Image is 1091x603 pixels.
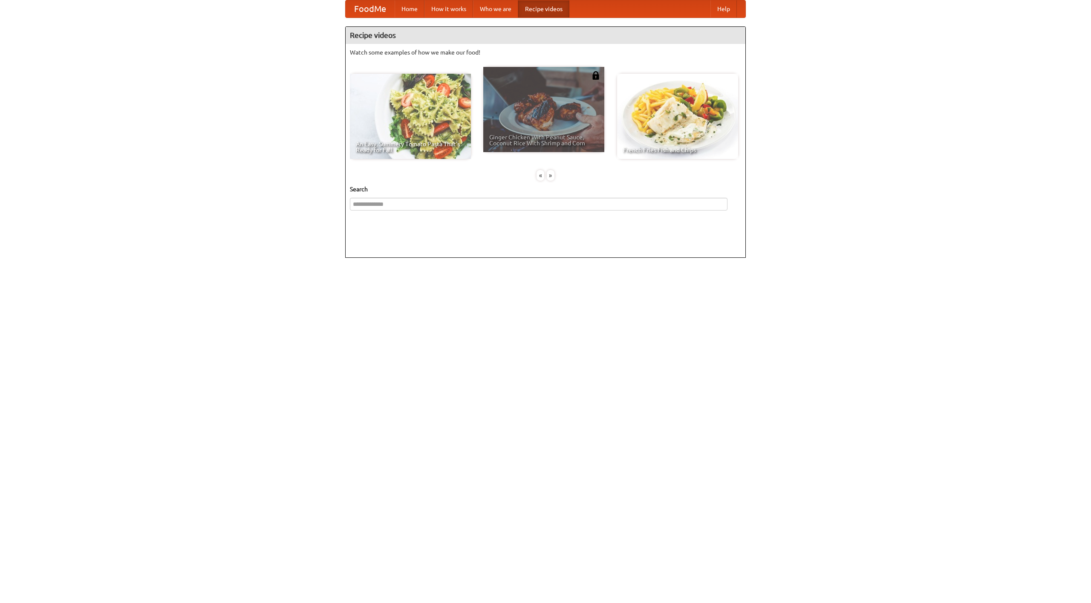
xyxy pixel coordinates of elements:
[537,170,544,181] div: «
[623,147,732,153] span: French Fries Fish and Chips
[395,0,424,17] a: Home
[547,170,554,181] div: »
[356,141,465,153] span: An Easy, Summery Tomato Pasta That's Ready for Fall
[473,0,518,17] a: Who we are
[350,48,741,57] p: Watch some examples of how we make our food!
[346,0,395,17] a: FoodMe
[518,0,569,17] a: Recipe videos
[346,27,745,44] h4: Recipe videos
[350,185,741,193] h5: Search
[617,74,738,159] a: French Fries Fish and Chips
[592,71,600,80] img: 483408.png
[350,74,471,159] a: An Easy, Summery Tomato Pasta That's Ready for Fall
[424,0,473,17] a: How it works
[710,0,737,17] a: Help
